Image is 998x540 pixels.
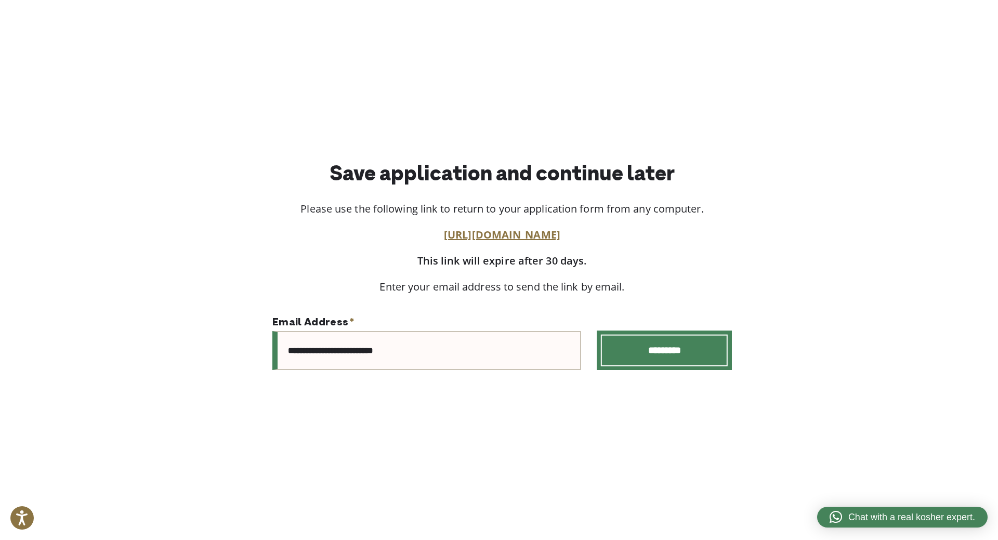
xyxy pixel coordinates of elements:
[848,510,975,524] span: Chat with a real kosher expert.
[444,228,560,242] a: [URL][DOMAIN_NAME]
[379,279,624,295] p: Enter your email address to send the link by email.
[817,507,988,528] a: Chat with a real kosher expert.
[300,201,703,217] p: Please use the following link to return to your application form from any computer.
[330,160,675,191] h2: Save application and continue later
[417,254,587,268] strong: This link will expire after 30 days.
[272,315,354,331] label: Email Address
